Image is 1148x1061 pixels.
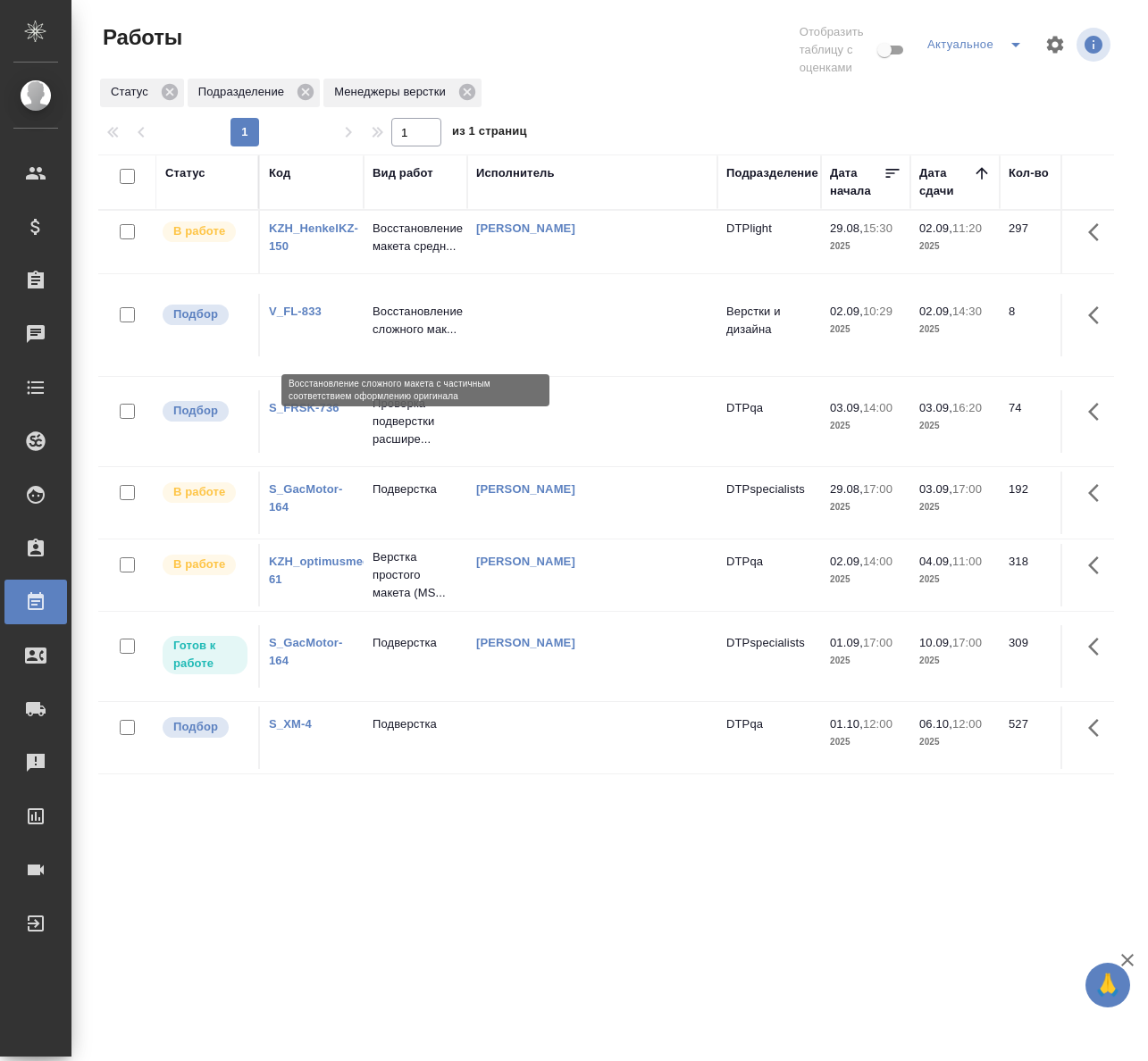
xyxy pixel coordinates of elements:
[1077,28,1114,62] span: Посмотреть информацию
[373,220,458,255] p: Восстановление макета средн...
[161,634,249,676] div: Исполнитель может приступить к работе
[919,498,991,516] p: 2025
[830,482,863,496] p: 29.08,
[161,553,249,577] div: Исполнитель выполняет работу
[952,717,982,731] p: 12:00
[476,164,555,182] div: Исполнитель
[269,401,339,414] a: S_FRSK-736
[717,544,821,606] td: DTPqa
[1077,472,1120,514] button: Здесь прячутся важные кнопки
[919,401,952,414] p: 03.09,
[952,482,982,496] p: 17:00
[98,23,182,52] span: Работы
[1077,211,1120,254] button: Здесь прячутся важные кнопки
[1000,211,1089,273] td: 297
[476,482,575,496] a: [PERSON_NAME]
[173,483,225,501] p: В работе
[1077,544,1120,587] button: Здесь прячутся важные кнопки
[830,164,884,200] div: Дата начала
[919,571,991,589] p: 2025
[830,305,863,318] p: 02.09,
[1000,472,1089,534] td: 192
[161,399,249,423] div: Можно подбирать исполнителей
[830,733,901,751] p: 2025
[269,164,290,182] div: Код
[923,30,1034,59] div: split button
[919,636,952,649] p: 10.09,
[1077,625,1120,668] button: Здесь прячутся важные кнопки
[161,220,249,244] div: Исполнитель выполняет работу
[830,555,863,568] p: 02.09,
[452,121,527,146] span: из 1 страниц
[161,303,249,327] div: Можно подбирать исполнителей
[952,305,982,318] p: 14:30
[161,715,249,739] div: Можно подбирать исполнителей
[198,83,290,101] p: Подразделение
[919,221,952,235] p: 02.09,
[830,238,901,255] p: 2025
[269,717,312,731] a: S_XM-4
[717,472,821,534] td: DTPspecialists
[269,482,342,514] a: S_GacMotor-164
[919,417,991,435] p: 2025
[1085,963,1130,1007] button: 🙏
[830,717,863,731] p: 01.10,
[717,625,821,688] td: DTPspecialists
[373,548,458,602] p: Верстка простого макета (MS...
[726,164,818,182] div: Подразделение
[800,23,874,77] span: Отобразить таблицу с оценками
[1000,390,1089,453] td: 74
[830,401,863,414] p: 03.09,
[717,294,821,356] td: Верстки и дизайна
[830,221,863,235] p: 29.08,
[919,733,991,751] p: 2025
[173,305,218,323] p: Подбор
[830,652,901,670] p: 2025
[1000,544,1089,606] td: 318
[373,715,458,733] p: Подверстка
[269,555,390,586] a: KZH_optimusmedica-61
[717,390,821,453] td: DTPqa
[830,417,901,435] p: 2025
[1034,23,1077,66] span: Настроить таблицу
[173,222,225,240] p: В работе
[373,395,458,448] p: Проверка подверстки расшире...
[334,83,452,101] p: Менеджеры верстки
[476,221,575,235] a: [PERSON_NAME]
[1000,294,1089,356] td: 8
[188,79,320,107] div: Подразделение
[1077,294,1120,337] button: Здесь прячутся важные кнопки
[863,636,892,649] p: 17:00
[830,321,901,338] p: 2025
[863,221,892,235] p: 15:30
[173,402,218,420] p: Подбор
[1077,390,1120,433] button: Здесь прячутся важные кнопки
[1009,164,1049,182] div: Кол-во
[919,305,952,318] p: 02.09,
[269,305,322,318] a: V_FL-833
[863,717,892,731] p: 12:00
[830,571,901,589] p: 2025
[100,79,184,107] div: Статус
[1093,966,1123,1004] span: 🙏
[919,164,973,200] div: Дата сдачи
[173,556,225,573] p: В работе
[952,636,982,649] p: 17:00
[952,555,982,568] p: 11:00
[919,482,952,496] p: 03.09,
[863,482,892,496] p: 17:00
[173,637,237,673] p: Готов к работе
[919,238,991,255] p: 2025
[863,555,892,568] p: 14:00
[373,303,458,338] p: Восстановление сложного мак...
[830,636,863,649] p: 01.09,
[919,717,952,731] p: 06.10,
[269,636,342,667] a: S_GacMotor-164
[1000,706,1089,769] td: 527
[717,706,821,769] td: DTPqa
[373,480,458,498] p: Подверстка
[717,211,821,273] td: DTPlight
[863,305,892,318] p: 10:29
[952,221,982,235] p: 11:20
[476,636,575,649] a: [PERSON_NAME]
